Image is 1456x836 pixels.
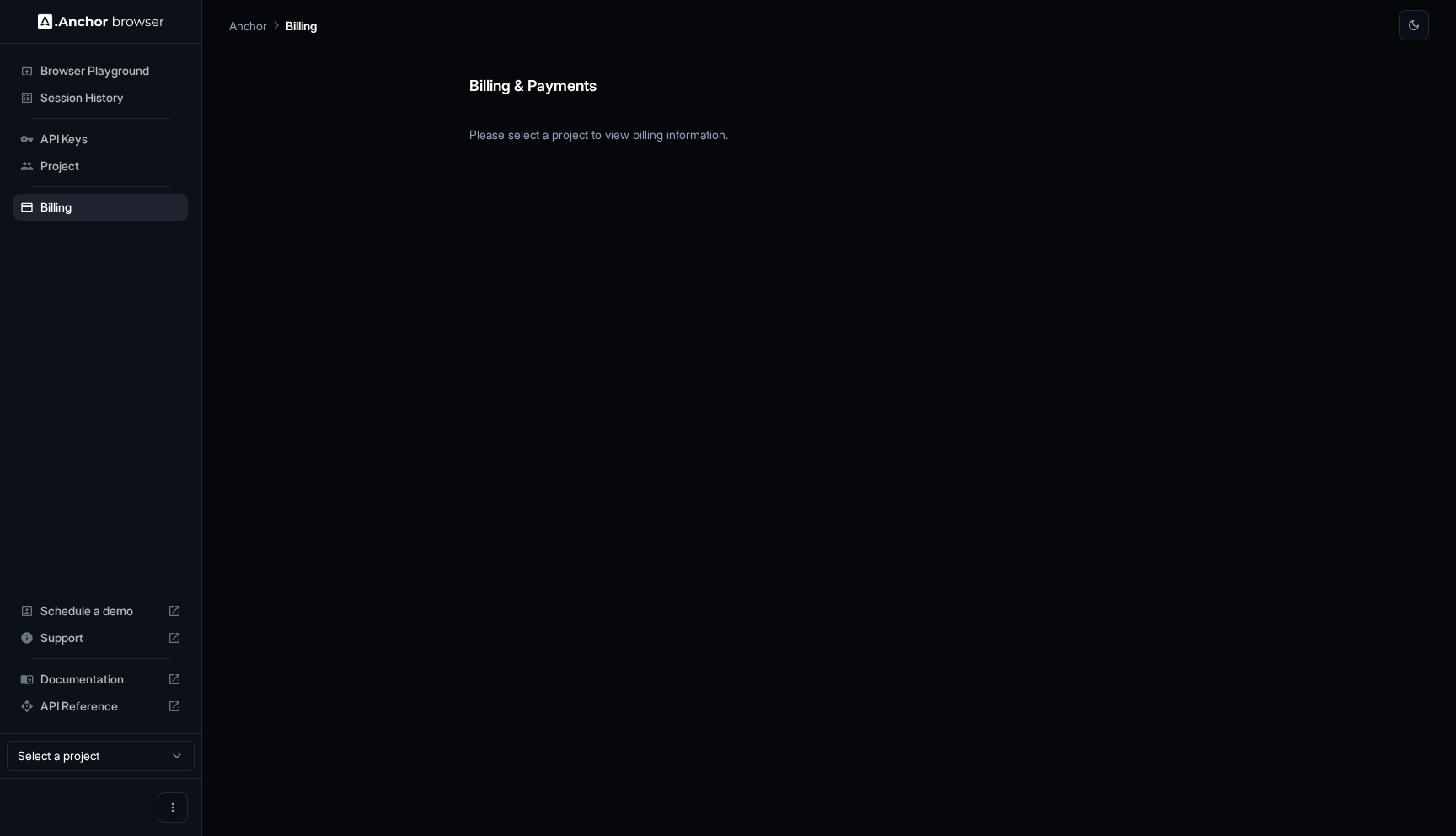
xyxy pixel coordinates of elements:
span: Schedule a demo [40,603,161,619]
nav: breadcrumb [229,16,317,35]
h6: Billing & Payments [469,40,1189,99]
p: Please select a project to view billing information. [469,112,1189,143]
div: API Reference [13,693,188,720]
span: API Keys [40,131,181,147]
div: Browser Playground [13,57,188,84]
span: Project [40,158,181,174]
div: Session History [13,84,188,111]
div: Documentation [13,666,188,693]
p: Billing [286,17,317,35]
span: Session History [40,89,181,106]
div: Support [13,624,188,651]
span: Documentation [40,671,161,688]
span: API Reference [40,698,161,715]
div: API Keys [13,126,188,153]
button: Open menu [158,792,188,823]
span: Browser Playground [40,62,181,79]
div: Schedule a demo [13,598,188,624]
span: Billing [40,199,181,216]
div: Project [13,153,188,180]
img: Anchor Logo [38,13,164,29]
span: Support [40,630,161,646]
div: Billing [13,194,188,221]
p: Anchor [229,17,267,35]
